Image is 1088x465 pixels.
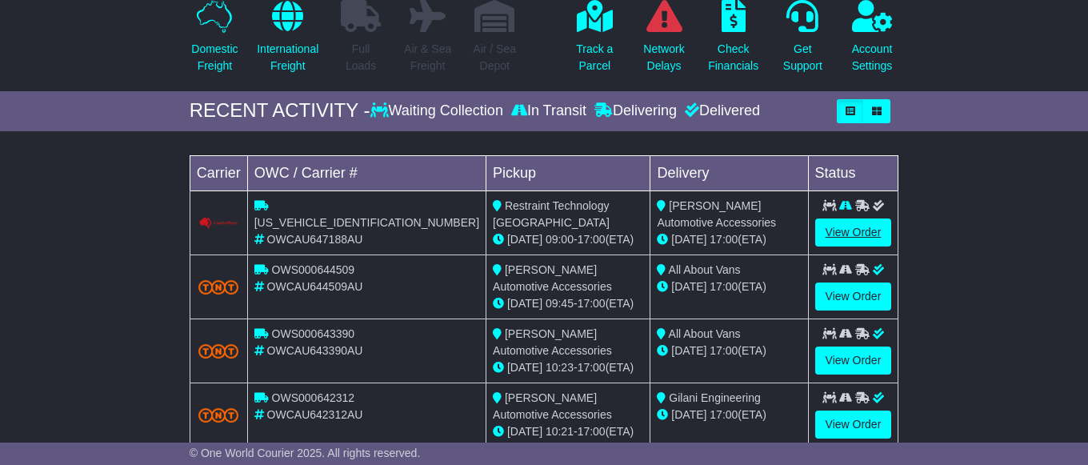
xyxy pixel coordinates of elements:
span: OWCAU642312AU [267,408,363,421]
span: 10:21 [546,425,574,438]
p: Full Loads [341,41,381,74]
span: [US_VEHICLE_IDENTIFICATION_NUMBER] [254,216,479,229]
span: 09:45 [546,297,574,310]
span: 17:00 [710,233,738,246]
div: Delivering [590,102,681,120]
p: Air / Sea Depot [473,41,516,74]
div: (ETA) [657,407,801,423]
div: In Transit [507,102,590,120]
a: View Order [815,347,892,375]
span: [PERSON_NAME] Automotive Accessories [493,391,612,421]
td: OWC / Carrier # [247,155,486,190]
div: (ETA) [657,279,801,295]
p: Air & Sea Freight [404,41,451,74]
span: [DATE] [671,280,706,293]
p: Network Delays [643,41,684,74]
a: View Order [815,411,892,439]
span: 09:00 [546,233,574,246]
td: Carrier [190,155,247,190]
img: TNT_Domestic.png [198,280,238,295]
div: - (ETA) [493,231,643,248]
p: International Freight [257,41,318,74]
span: [DATE] [671,344,706,357]
span: All About Vans [669,263,741,276]
a: View Order [815,218,892,247]
span: OWS000644509 [272,263,355,276]
span: [DATE] [507,297,542,310]
span: [DATE] [507,233,542,246]
span: [DATE] [671,408,706,421]
td: Delivery [650,155,808,190]
span: OWCAU643390AU [267,344,363,357]
span: 17:00 [710,344,738,357]
span: 17:00 [710,408,738,421]
div: - (ETA) [493,423,643,440]
div: - (ETA) [493,359,643,376]
span: [DATE] [671,233,706,246]
td: Pickup [486,155,650,190]
span: Restraint Technology [GEOGRAPHIC_DATA] [493,199,610,229]
span: © One World Courier 2025. All rights reserved. [190,447,421,459]
img: Couriers_Please.png [198,217,238,230]
div: (ETA) [657,231,801,248]
img: TNT_Domestic.png [198,408,238,423]
span: OWS000642312 [272,391,355,404]
p: Domestic Freight [191,41,238,74]
a: View Order [815,283,892,311]
div: Waiting Collection [370,102,507,120]
span: 17:00 [578,361,606,374]
span: 10:23 [546,361,574,374]
span: All About Vans [669,327,741,340]
div: (ETA) [657,343,801,359]
span: [PERSON_NAME] Automotive Accessories [493,263,612,293]
span: 17:00 [578,425,606,438]
p: Check Financials [708,41,758,74]
span: OWS000643390 [272,327,355,340]
span: [PERSON_NAME] Automotive Accessories [493,327,612,357]
span: 17:00 [710,280,738,293]
span: OWCAU644509AU [267,280,363,293]
span: Gilani Engineering [669,391,760,404]
div: Delivered [681,102,760,120]
p: Track a Parcel [576,41,613,74]
div: - (ETA) [493,295,643,312]
p: Account Settings [852,41,893,74]
span: [DATE] [507,361,542,374]
span: OWCAU647188AU [267,233,363,246]
p: Get Support [783,41,822,74]
td: Status [808,155,898,190]
span: 17:00 [578,297,606,310]
span: 17:00 [578,233,606,246]
div: RECENT ACTIVITY - [190,99,370,122]
span: [DATE] [507,425,542,438]
span: [PERSON_NAME] Automotive Accessories [657,199,776,229]
img: TNT_Domestic.png [198,344,238,359]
